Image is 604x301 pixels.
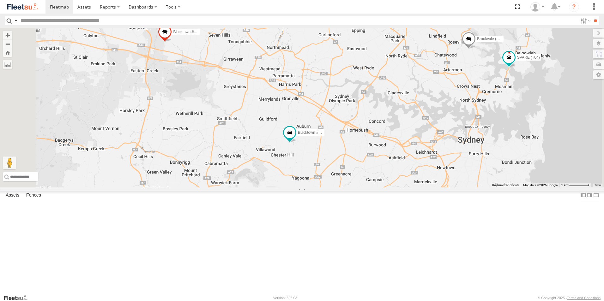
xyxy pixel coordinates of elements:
[3,39,12,48] button: Zoom out
[477,37,539,41] span: Brookvale (T10 - [PERSON_NAME])
[173,30,240,34] span: Blacktown #2 (T05 - [PERSON_NAME])
[3,31,12,39] button: Zoom in
[559,183,591,187] button: Map Scale: 2 km per 63 pixels
[538,296,601,300] div: © Copyright 2025 -
[13,16,18,25] label: Search Query
[586,191,593,200] label: Dock Summary Table to the Right
[523,183,558,187] span: Map data ©2025 Google
[298,130,365,135] span: Blacktown #1 (T09 - [PERSON_NAME])
[23,191,44,200] label: Fences
[3,156,16,169] button: Drag Pegman onto the map to open Street View
[569,2,579,12] i: ?
[273,296,297,300] div: Version: 305.03
[3,60,12,69] label: Measure
[3,48,12,57] button: Zoom Home
[580,191,586,200] label: Dock Summary Table to the Left
[595,184,601,186] a: Terms
[578,16,592,25] label: Search Filter Options
[6,3,39,11] img: fleetsu-logo-horizontal.svg
[492,183,519,187] button: Keyboard shortcuts
[567,296,601,300] a: Terms and Conditions
[3,295,33,301] a: Visit our Website
[561,183,568,187] span: 2 km
[593,191,599,200] label: Hide Summary Table
[528,2,547,12] div: Hugh Edmunds
[3,191,22,200] label: Assets
[517,55,540,60] span: SPARE (T04)
[593,70,604,79] label: Map Settings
